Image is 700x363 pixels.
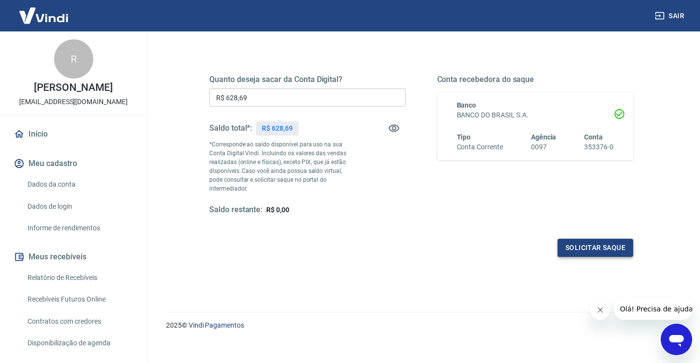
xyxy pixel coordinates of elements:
h6: 353376-0 [584,142,614,152]
span: Banco [457,101,476,109]
h5: Quanto deseja sacar da Conta Digital? [209,75,406,84]
span: Agência [531,133,557,141]
span: Tipo [457,133,471,141]
a: Recebíveis Futuros Online [24,289,135,309]
button: Meus recebíveis [12,246,135,268]
h6: BANCO DO BRASIL S.A. [457,110,614,120]
p: 2025 © [166,320,676,331]
p: R$ 628,69 [262,123,293,134]
button: Meu cadastro [12,153,135,174]
a: Informe de rendimentos [24,218,135,238]
a: Início [12,123,135,145]
a: Disponibilização de agenda [24,333,135,353]
h5: Saldo total*: [209,123,252,133]
iframe: Botão para abrir a janela de mensagens [661,324,692,355]
a: Vindi Pagamentos [189,321,244,329]
p: *Corresponde ao saldo disponível para uso na sua Conta Digital Vindi. Incluindo os valores das ve... [209,140,357,193]
iframe: Fechar mensagem [590,300,610,320]
a: Dados da conta [24,174,135,195]
button: Sair [653,7,688,25]
button: Solicitar saque [558,239,633,257]
div: R [54,39,93,79]
a: Dados de login [24,196,135,217]
span: R$ 0,00 [266,206,289,214]
img: Vindi [12,0,76,30]
h6: Conta Corrente [457,142,503,152]
h5: Saldo restante: [209,205,262,215]
a: Relatório de Recebíveis [24,268,135,288]
h6: 0097 [531,142,557,152]
iframe: Mensagem da empresa [614,298,692,320]
h5: Conta recebedora do saque [437,75,634,84]
a: Contratos com credores [24,311,135,332]
p: [EMAIL_ADDRESS][DOMAIN_NAME] [19,97,128,107]
p: [PERSON_NAME] [34,83,112,93]
span: Olá! Precisa de ajuda? [6,7,83,15]
span: Conta [584,133,603,141]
